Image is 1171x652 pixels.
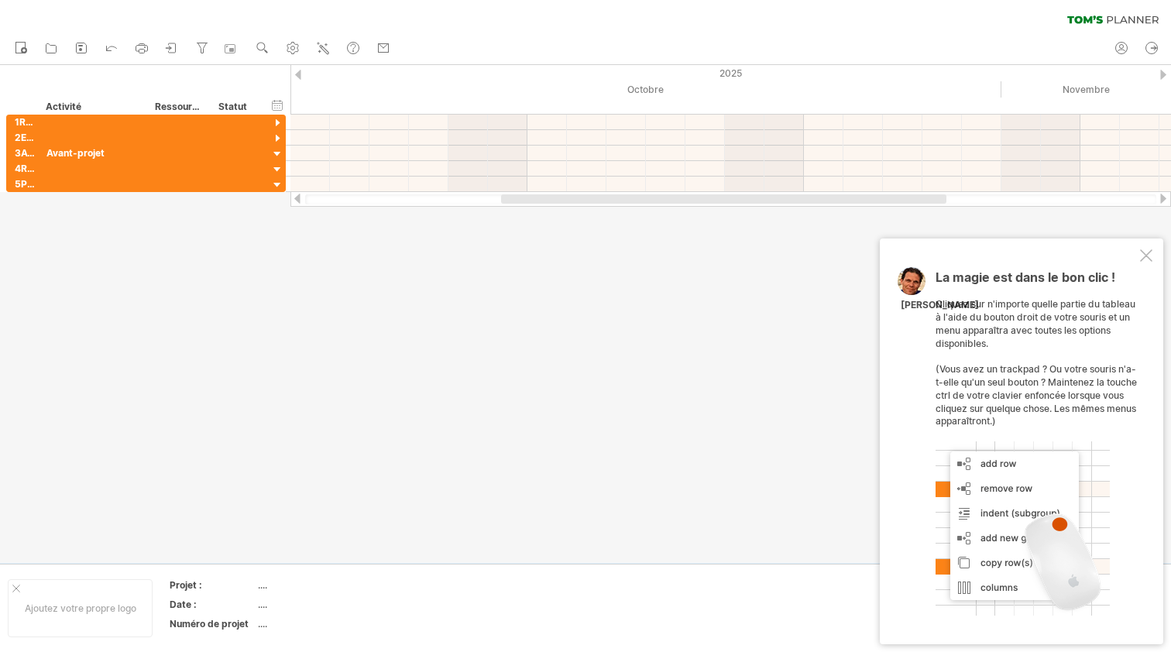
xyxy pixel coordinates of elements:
div: [PERSON_NAME] [901,299,979,312]
div: 1Recherche [15,115,38,129]
div: Date : [170,598,255,611]
div: Cliquez sur n'importe quelle partie du tableau à l'aide du bouton droit de votre souris et un men... [936,271,1137,616]
span: (Vous avez un trackpad ? Ou votre souris n'a-t-elle qu'un seul bouton ? Maintenez la touche ctrl ... [936,363,1137,427]
div: Avant-projet [46,146,139,160]
div: Projet : [170,578,255,592]
div: 5Présentation [15,177,38,191]
div: 2Esquisse [15,130,38,145]
div: .... [258,578,388,592]
div: .... [258,598,388,611]
div: .... [258,617,388,630]
div: Activité [46,99,139,115]
div: Statut [218,99,252,115]
div: Numéro de projet [170,617,255,630]
div: Ajoutez votre propre logo [8,579,153,637]
div: 4Rendu [15,161,38,176]
div: Ressource [155,99,202,115]
span: La magie est dans le bon clic ! [936,269,1115,293]
div: 3Avant [15,146,38,160]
